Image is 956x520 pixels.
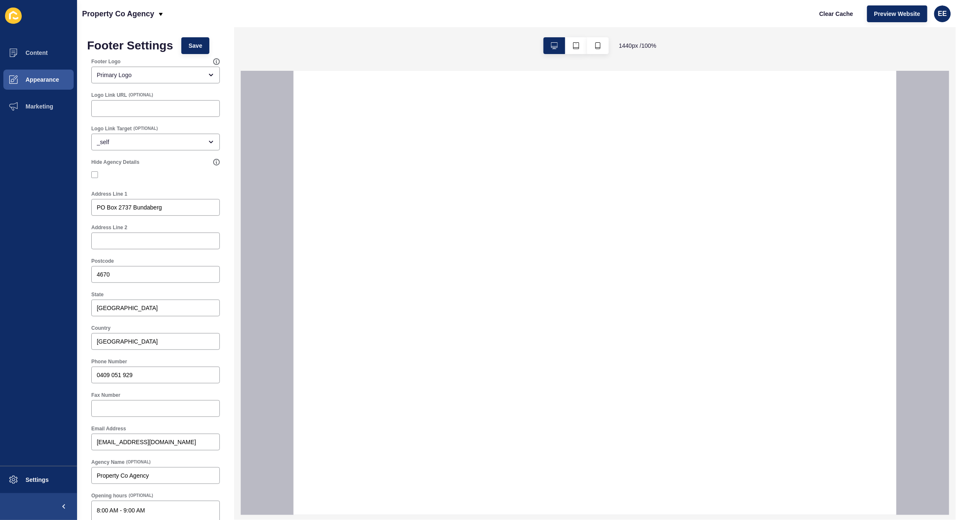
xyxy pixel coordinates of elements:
label: Address Line 2 [91,224,127,231]
span: Clear Cache [819,10,853,18]
label: Hide Agency Details [91,159,139,166]
label: Address Line 1 [91,191,127,197]
p: Property Co Agency [82,3,154,24]
span: 1440 px / 100 % [619,41,657,50]
span: (OPTIONAL) [126,459,150,465]
span: (OPTIONAL) [129,493,153,499]
span: (OPTIONAL) [133,126,157,132]
label: Email Address [91,425,126,432]
div: open menu [91,67,220,83]
label: Footer Logo [91,58,121,65]
button: Preview Website [867,5,928,22]
label: Postcode [91,258,114,264]
label: Fax Number [91,392,120,398]
label: Agency Name [91,459,124,466]
label: Opening hours [91,492,127,499]
label: Phone Number [91,358,127,365]
span: Preview Website [874,10,920,18]
button: Save [181,37,209,54]
label: Logo Link URL [91,92,127,98]
label: State [91,291,103,298]
span: Save [188,41,202,50]
div: open menu [91,134,220,150]
label: Country [91,325,111,331]
span: (OPTIONAL) [129,92,153,98]
label: Logo Link Target [91,125,131,132]
span: EE [938,10,947,18]
h1: Footer Settings [87,41,173,50]
button: Clear Cache [812,5,861,22]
